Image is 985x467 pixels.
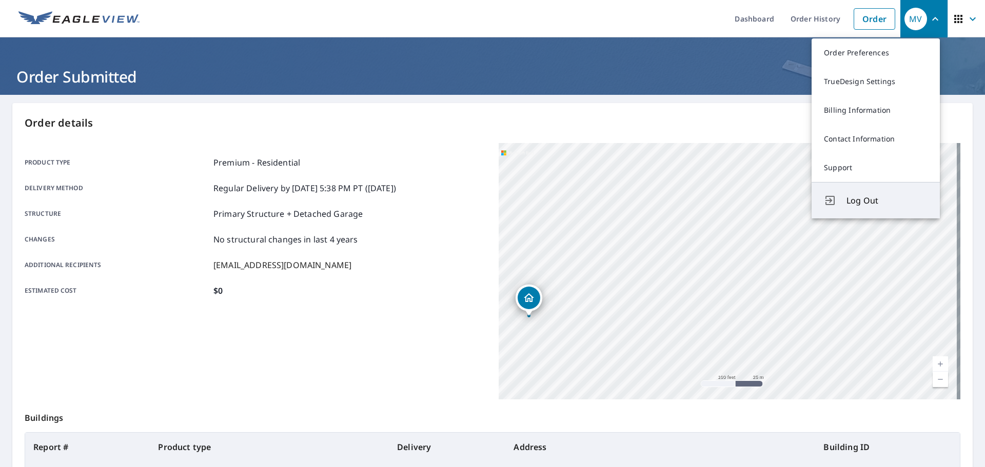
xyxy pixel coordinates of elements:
[854,8,895,30] a: Order
[25,285,209,297] p: Estimated cost
[213,285,223,297] p: $0
[933,372,948,387] a: Current Level 18, Zoom Out
[846,194,928,207] span: Log Out
[812,67,940,96] a: TrueDesign Settings
[904,8,927,30] div: MV
[389,433,505,461] th: Delivery
[25,233,209,246] p: Changes
[213,233,358,246] p: No structural changes in last 4 years
[812,125,940,153] a: Contact Information
[516,285,542,316] div: Dropped pin, building 1, Residential property, 1219 W 38th St Kansas City, MO 64111
[213,182,396,194] p: Regular Delivery by [DATE] 5:38 PM PT ([DATE])
[213,156,300,169] p: Premium - Residential
[933,356,948,372] a: Current Level 18, Zoom In
[25,182,209,194] p: Delivery method
[812,96,940,125] a: Billing Information
[25,433,150,461] th: Report #
[812,153,940,182] a: Support
[18,11,140,27] img: EV Logo
[25,156,209,169] p: Product type
[213,259,351,271] p: [EMAIL_ADDRESS][DOMAIN_NAME]
[505,433,815,461] th: Address
[812,38,940,67] a: Order Preferences
[25,115,960,131] p: Order details
[213,208,363,220] p: Primary Structure + Detached Garage
[815,433,960,461] th: Building ID
[12,66,973,87] h1: Order Submitted
[25,399,960,432] p: Buildings
[25,259,209,271] p: Additional recipients
[25,208,209,220] p: Structure
[812,182,940,218] button: Log Out
[150,433,389,461] th: Product type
